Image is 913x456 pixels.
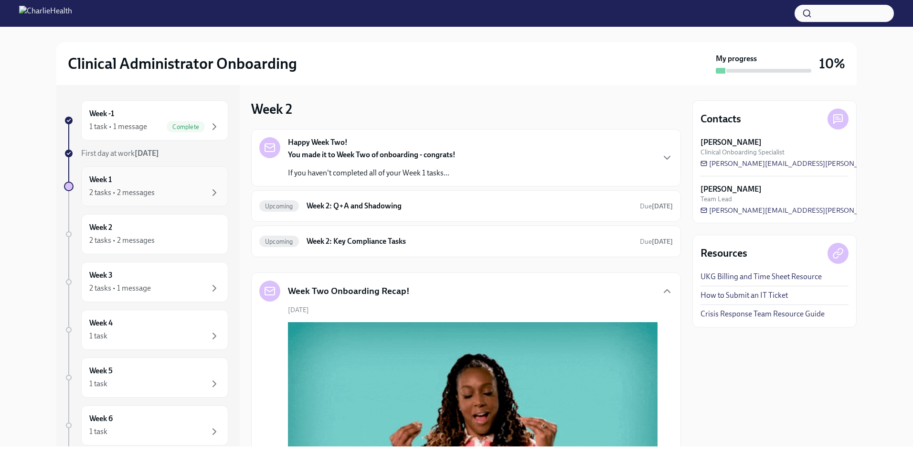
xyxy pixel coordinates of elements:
div: 1 task [89,331,107,341]
strong: [DATE] [652,238,673,246]
div: 1 task • 1 message [89,121,147,132]
h6: Week -1 [89,109,114,119]
a: Week 22 tasks • 2 messages [64,214,228,254]
h2: Clinical Administrator Onboarding [68,54,297,73]
h6: Week 2: Key Compliance Tasks [307,236,632,247]
a: Week 12 tasks • 2 messages [64,166,228,206]
p: If you haven't completed all of your Week 1 tasks... [288,168,456,178]
div: 2 tasks • 2 messages [89,235,155,246]
strong: You made it to Week Two of onboarding - congrats! [288,150,456,159]
a: UpcomingWeek 2: Key Compliance TasksDue[DATE] [259,234,673,249]
h6: Week 4 [89,318,113,328]
span: Upcoming [259,203,299,210]
a: First day at work[DATE] [64,148,228,159]
strong: My progress [716,54,757,64]
span: September 16th, 2025 10:00 [640,237,673,246]
img: CharlieHealth [19,6,72,21]
h6: Week 1 [89,174,112,185]
h6: Week 2 [89,222,112,233]
div: 1 task [89,426,107,437]
a: Week -11 task • 1 messageComplete [64,100,228,141]
a: UKG Billing and Time Sheet Resource [701,271,822,282]
h4: Resources [701,246,747,261]
a: How to Submit an IT Ticket [701,290,788,301]
h6: Week 2: Q+A and Shadowing [307,201,632,211]
span: Due [640,202,673,210]
a: Week 51 task [64,358,228,398]
h3: Week 2 [251,100,292,118]
h4: Contacts [701,112,741,126]
a: UpcomingWeek 2: Q+A and ShadowingDue[DATE] [259,198,673,214]
h3: 10% [819,55,845,72]
a: Week 41 task [64,310,228,350]
span: Upcoming [259,238,299,245]
strong: [PERSON_NAME] [701,184,762,195]
strong: Happy Week Two! [288,137,348,148]
h6: Week 5 [89,366,113,376]
div: 1 task [89,379,107,389]
h6: Week 6 [89,413,113,424]
div: 2 tasks • 1 message [89,283,151,293]
strong: [PERSON_NAME] [701,137,762,148]
span: Complete [167,123,205,130]
a: Crisis Response Team Resource Guide [701,309,825,319]
span: [DATE] [288,305,309,315]
span: Team Lead [701,195,732,204]
span: Due [640,238,673,246]
a: Week 32 tasks • 1 message [64,262,228,302]
a: Week 61 task [64,405,228,445]
h6: Week 3 [89,270,113,281]
span: First day at work [81,149,159,158]
h5: Week Two Onboarding Recap! [288,285,410,297]
div: 2 tasks • 2 messages [89,187,155,198]
span: September 16th, 2025 10:00 [640,202,673,211]
strong: [DATE] [135,149,159,158]
span: Clinical Onboarding Specialist [701,148,785,157]
strong: [DATE] [652,202,673,210]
